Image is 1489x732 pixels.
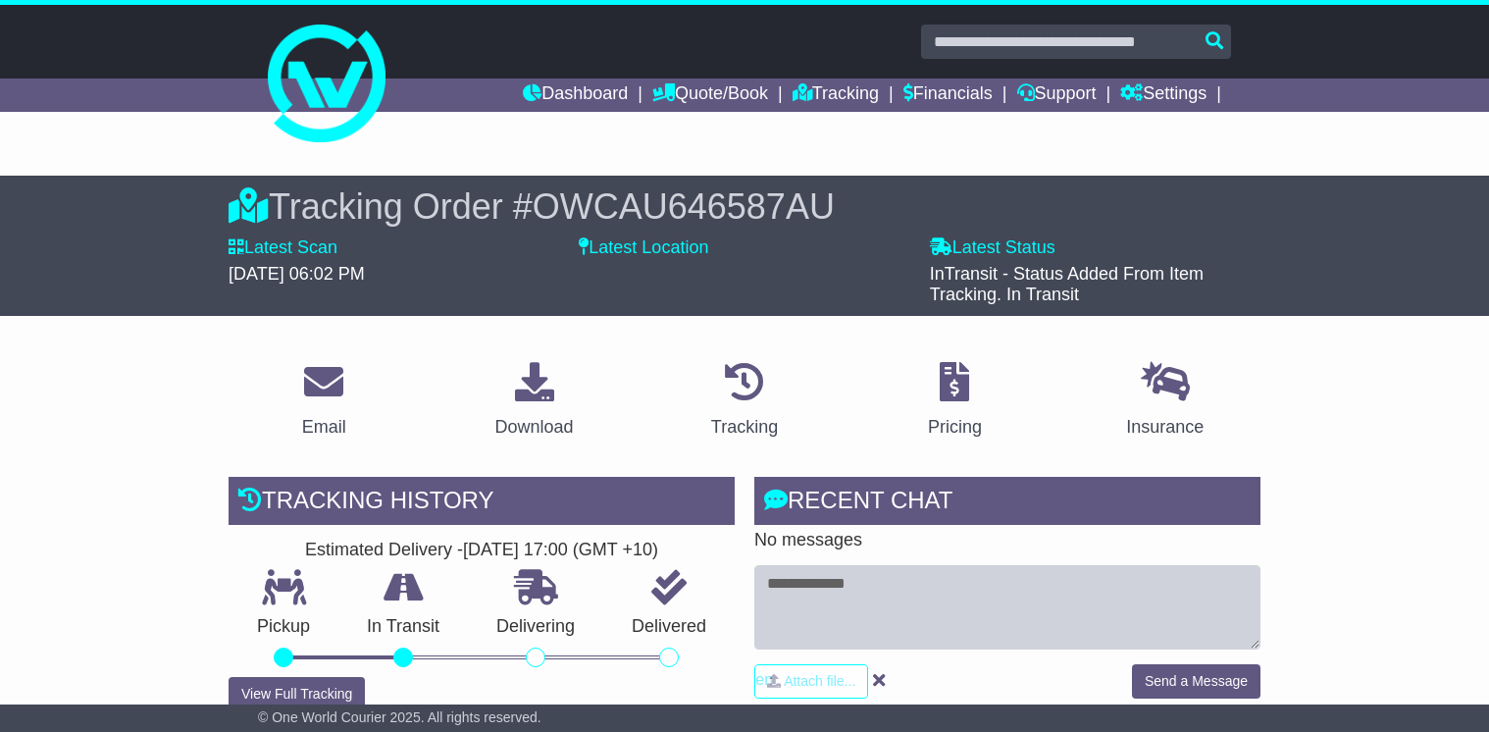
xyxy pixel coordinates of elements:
p: Pickup [229,616,338,638]
div: Download [495,414,574,441]
span: [DATE] 06:02 PM [229,264,365,284]
div: Pricing [928,414,982,441]
a: Tracking [793,78,879,112]
div: Estimated Delivery - [229,540,735,561]
a: Quote/Book [652,78,768,112]
p: No messages [754,530,1260,551]
div: [DATE] 17:00 (GMT +10) [463,540,658,561]
a: Support [1017,78,1097,112]
a: Tracking [698,355,791,447]
a: Financials [903,78,993,112]
a: Download [483,355,587,447]
p: Delivered [603,616,735,638]
span: InTransit - Status Added From Item Tracking. In Transit [930,264,1204,305]
span: OWCAU646587AU [533,186,835,227]
button: View Full Tracking [229,677,365,711]
button: Send a Message [1132,664,1260,699]
label: Latest Status [930,237,1055,259]
div: Email [302,414,346,441]
label: Latest Location [579,237,708,259]
label: Latest Scan [229,237,337,259]
a: Email [289,355,359,447]
a: Insurance [1113,355,1216,447]
div: Tracking history [229,477,735,530]
span: © One World Courier 2025. All rights reserved. [258,709,541,725]
a: Dashboard [523,78,628,112]
a: Pricing [915,355,995,447]
div: RECENT CHAT [754,477,1260,530]
p: In Transit [338,616,468,638]
div: Insurance [1126,414,1204,441]
p: Delivering [468,616,603,638]
div: Tracking Order # [229,185,1260,228]
div: Tracking [711,414,778,441]
a: Settings [1120,78,1207,112]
